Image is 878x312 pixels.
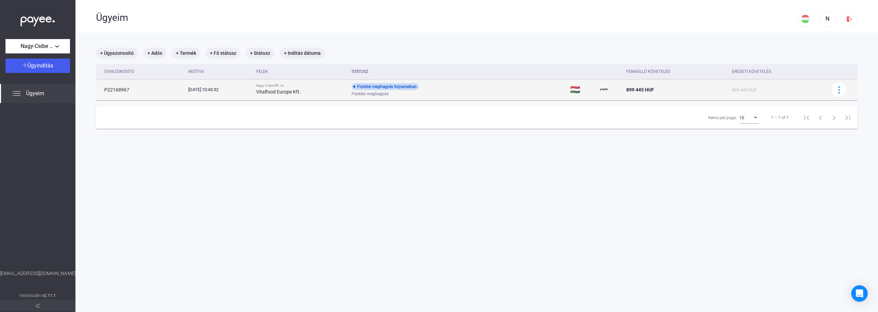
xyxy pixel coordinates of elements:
[814,111,827,124] button: Previous page
[21,42,55,50] span: Nagy-Csibe Kft.
[827,111,841,124] button: Next page
[104,67,183,76] div: Ügyazonosító
[246,48,274,59] mat-chip: + Státusz
[626,87,654,92] span: 899 445 HUF
[27,62,53,69] span: Ügyindítás
[797,11,814,27] button: HU
[206,48,240,59] mat-chip: + Fő státusz
[36,304,40,308] img: arrow-double-left-grey.svg
[26,89,44,98] span: Ügyeim
[104,67,134,76] div: Ügyazonosító
[835,86,843,93] img: more-blue
[732,88,757,92] span: 899 445 HUF
[567,79,597,100] td: 🇭🇺
[256,89,301,95] strong: Vitalfood Europe Kft.
[280,48,325,59] mat-chip: + Indítás dátuma
[143,48,166,59] mat-chip: + Adós
[739,115,744,120] span: 10
[846,15,853,23] img: logout-red
[188,86,251,93] div: [DATE] 10:43:32
[172,48,200,59] mat-chip: + Termék
[626,67,726,76] div: Fennálló követelés
[256,67,268,76] div: Felek
[841,11,857,27] button: logout-red
[21,13,55,27] img: white-payee-white-dot.svg
[256,67,346,76] div: Felek
[188,67,204,76] div: Indítva
[801,15,809,23] img: HU
[96,48,138,59] mat-chip: + Ügyazonosító
[42,293,56,298] strong: v2.11.1
[600,86,608,94] img: payee-logo
[5,59,70,73] button: Ügyindítás
[821,15,833,23] div: N
[96,12,797,24] div: Ügyeim
[96,79,186,100] td: P22168967
[832,83,846,97] button: more-blue
[800,111,814,124] button: First page
[352,83,419,90] div: Fizetési meghagyás folyamatban
[739,113,759,122] mat-select: Items per page:
[12,89,21,98] img: list.svg
[626,67,670,76] div: Fennálló követelés
[732,67,771,76] div: Eredeti követelés
[256,84,346,88] div: Nagy-Csibe Kft. vs
[5,39,70,53] button: Nagy-Csibe Kft.
[771,113,789,122] div: 1 – 1 of 1
[352,90,389,98] span: Fizetési meghagyás
[349,64,568,79] th: Státusz
[819,11,835,27] button: N
[708,114,737,122] div: Items per page:
[841,111,855,124] button: Last page
[188,67,251,76] div: Indítva
[23,63,27,67] img: plus-white.svg
[732,67,823,76] div: Eredeti követelés
[851,285,868,302] div: Open Intercom Messenger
